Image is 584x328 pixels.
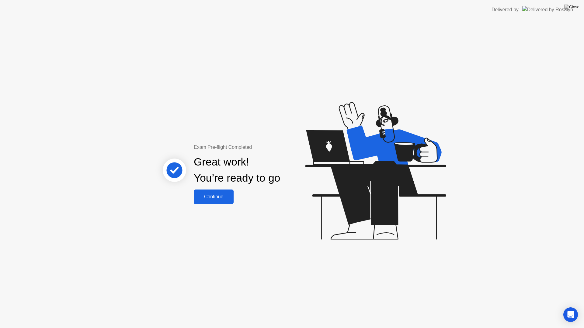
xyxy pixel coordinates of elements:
div: Exam Pre-flight Completed [194,144,319,151]
div: Great work! You’re ready to go [194,154,280,186]
img: Close [564,5,579,9]
img: Delivered by Rosalyn [522,6,573,13]
button: Continue [194,190,234,204]
div: Continue [196,194,232,200]
div: Open Intercom Messenger [563,307,578,322]
div: Delivered by [492,6,519,13]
